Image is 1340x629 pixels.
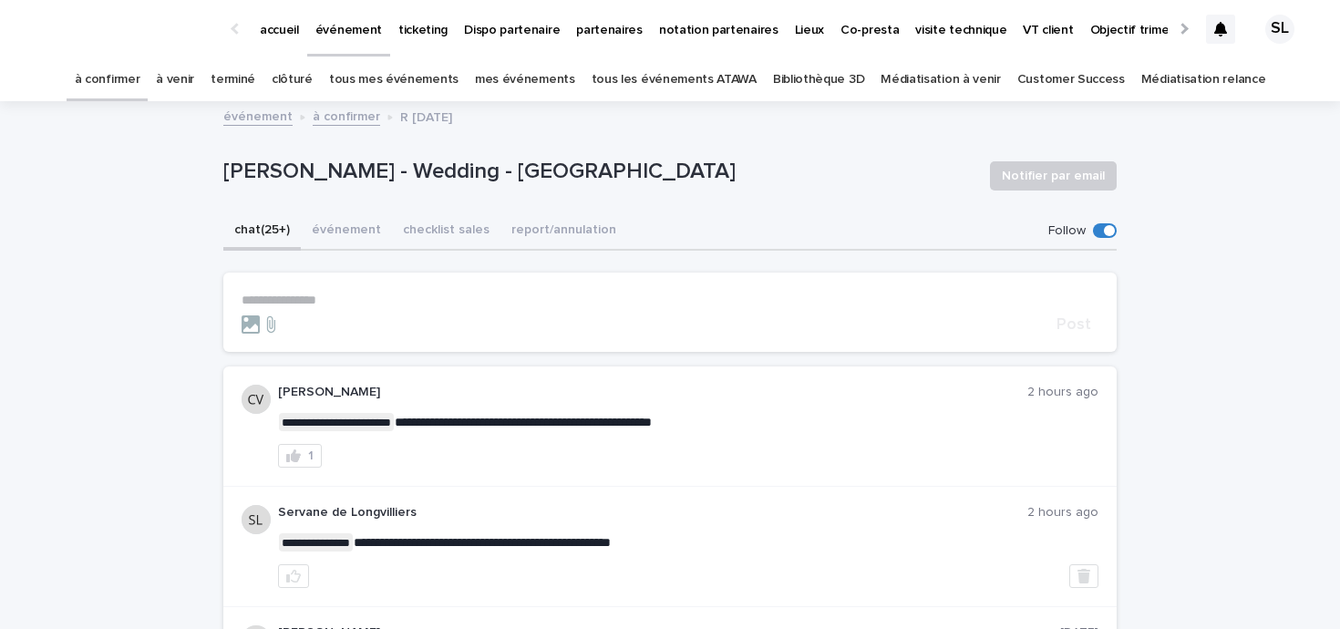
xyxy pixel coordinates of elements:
span: Notifier par email [1002,167,1105,185]
a: terminé [211,58,255,101]
a: Médiatisation relance [1141,58,1266,101]
p: 2 hours ago [1027,505,1098,521]
p: [PERSON_NAME] - Wedding - [GEOGRAPHIC_DATA] [223,159,975,185]
div: SL [1265,15,1294,44]
p: [PERSON_NAME] [278,385,1027,400]
a: clôturé [272,58,313,101]
a: à confirmer [313,105,380,126]
a: mes événements [475,58,575,101]
button: chat (25+) [223,212,301,251]
a: Médiatisation à venir [881,58,1001,101]
a: Customer Success [1017,58,1125,101]
span: Post [1057,316,1091,333]
a: à venir [156,58,194,101]
p: Follow [1048,223,1086,239]
button: 1 [278,444,322,468]
button: événement [301,212,392,251]
div: 1 [308,449,314,462]
p: 2 hours ago [1027,385,1098,400]
button: Notifier par email [990,161,1117,191]
button: Delete post [1069,564,1098,588]
img: Ls34BcGeRexTGTNfXpUC [36,11,213,47]
a: tous mes événements [329,58,459,101]
a: événement [223,105,293,126]
p: R [DATE] [400,106,452,126]
button: Post [1049,316,1098,333]
button: checklist sales [392,212,500,251]
p: Servane de Longvilliers [278,505,1027,521]
a: à confirmer [75,58,140,101]
a: tous les événements ATAWA [592,58,757,101]
button: like this post [278,564,309,588]
button: report/annulation [500,212,627,251]
a: Bibliothèque 3D [773,58,864,101]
